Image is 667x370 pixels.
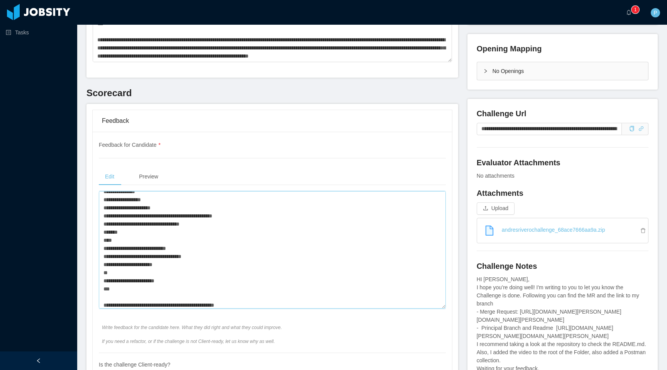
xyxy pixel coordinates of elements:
[477,188,648,199] h4: Attachments
[640,227,648,234] a: Remove file
[483,221,648,238] a: andresriverochallenge_68ace7666aa9a.zip
[484,226,494,236] i: icon: file
[640,228,648,233] i: icon: delete
[629,125,635,133] div: Copy
[102,324,399,345] span: Write feedback for the candidate here. What they did right and what they could improve. If you ne...
[477,261,648,272] h4: Challenge Notes
[477,202,515,215] button: icon: uploadUpload
[653,8,657,17] span: P
[477,205,515,211] span: icon: uploadUpload
[102,110,443,132] div: Feedback
[638,126,644,132] a: icon: link
[6,25,71,40] a: icon: profileTasks
[483,69,488,73] i: icon: right
[99,168,120,185] div: Edit
[477,172,648,180] div: No attachments
[477,108,648,119] h4: Challenge Url
[638,126,644,131] i: icon: link
[631,6,639,14] sup: 1
[477,43,542,54] h4: Opening Mapping
[629,126,635,131] i: icon: copy
[626,10,631,15] i: icon: bell
[99,362,170,368] span: Is the challenge Client-ready?
[99,142,161,148] span: Feedback for Candidate
[480,221,499,240] a: icon: file
[477,62,648,80] div: icon: rightNo Openings
[86,87,458,99] h3: Scorecard
[634,6,637,14] p: 1
[477,157,648,168] h4: Evaluator Attachments
[133,168,164,185] div: Preview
